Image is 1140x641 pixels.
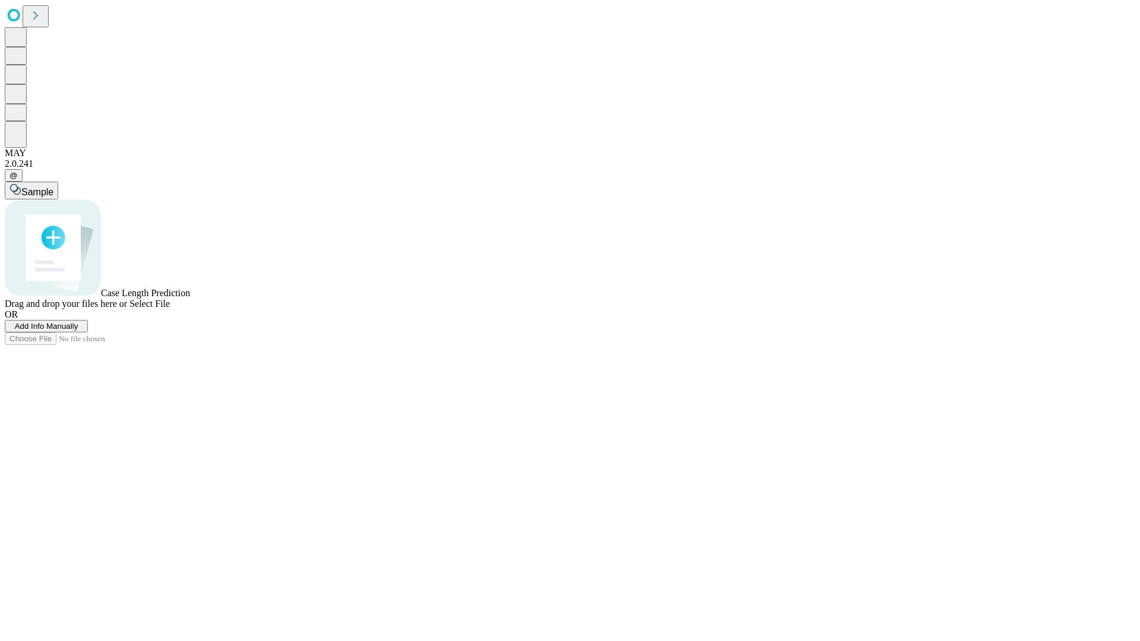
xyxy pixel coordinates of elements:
div: 2.0.241 [5,158,1135,169]
span: OR [5,309,18,319]
button: Sample [5,182,58,199]
span: Select File [129,299,170,309]
button: Add Info Manually [5,320,88,332]
span: @ [9,171,18,180]
span: Sample [21,187,53,197]
button: @ [5,169,23,182]
span: Drag and drop your files here or [5,299,127,309]
div: MAY [5,148,1135,158]
span: Case Length Prediction [101,288,190,298]
span: Add Info Manually [15,322,78,331]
